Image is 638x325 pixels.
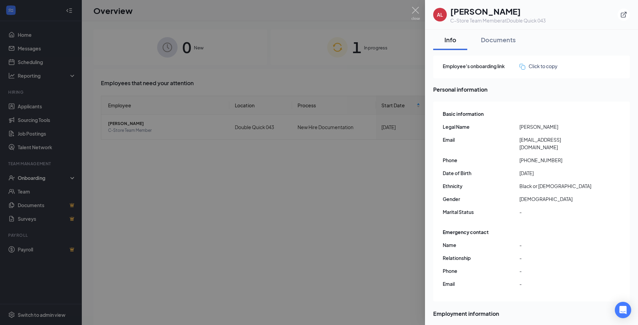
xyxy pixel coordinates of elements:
[437,11,443,18] div: AL
[443,182,519,190] span: Ethnicity
[443,62,519,70] span: Employee's onboarding link
[443,280,519,288] span: Email
[618,9,630,21] button: ExternalLink
[519,254,596,262] span: -
[433,309,630,318] span: Employment information
[450,17,546,24] div: C-Store Team Member at Double Quick 043
[620,11,627,18] svg: ExternalLink
[481,35,516,44] div: Documents
[519,136,596,151] span: [EMAIL_ADDRESS][DOMAIN_NAME]
[443,169,519,177] span: Date of Birth
[519,280,596,288] span: -
[443,110,484,118] span: Basic information
[443,156,519,164] span: Phone
[443,195,519,203] span: Gender
[615,302,631,318] div: Open Intercom Messenger
[519,64,525,69] img: click-to-copy.71757273a98fde459dfc.svg
[443,267,519,275] span: Phone
[519,208,596,216] span: -
[519,169,596,177] span: [DATE]
[443,208,519,216] span: Marital Status
[519,267,596,275] span: -
[450,5,546,17] h1: [PERSON_NAME]
[433,85,630,94] span: Personal information
[519,195,596,203] span: [DEMOGRAPHIC_DATA]
[443,241,519,249] span: Name
[519,123,596,130] span: [PERSON_NAME]
[440,35,460,44] div: Info
[519,241,596,249] span: -
[443,123,519,130] span: Legal Name
[443,254,519,262] span: Relationship
[519,62,558,70] button: Click to copy
[443,228,489,236] span: Emergency contact
[443,136,519,143] span: Email
[519,156,596,164] span: [PHONE_NUMBER]
[519,182,596,190] span: Black or [DEMOGRAPHIC_DATA]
